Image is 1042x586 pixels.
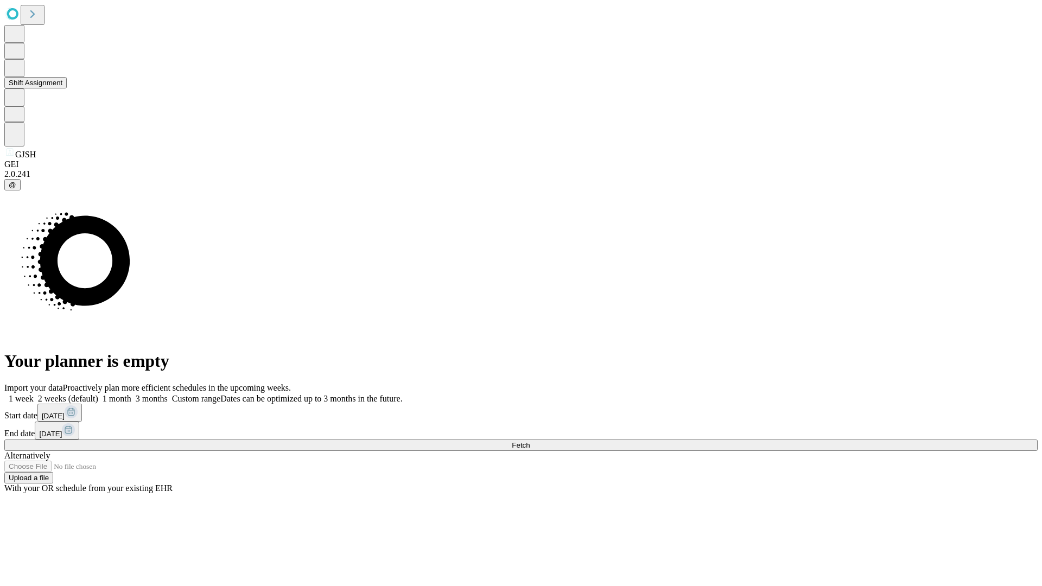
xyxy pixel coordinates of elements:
[15,150,36,159] span: GJSH
[220,394,402,403] span: Dates can be optimized up to 3 months in the future.
[37,404,82,422] button: [DATE]
[4,404,1038,422] div: Start date
[35,422,79,439] button: [DATE]
[4,383,63,392] span: Import your data
[4,169,1038,179] div: 2.0.241
[103,394,131,403] span: 1 month
[4,179,21,190] button: @
[4,422,1038,439] div: End date
[172,394,220,403] span: Custom range
[42,412,65,420] span: [DATE]
[9,394,34,403] span: 1 week
[4,472,53,483] button: Upload a file
[4,160,1038,169] div: GEI
[4,77,67,88] button: Shift Assignment
[4,483,173,493] span: With your OR schedule from your existing EHR
[9,181,16,189] span: @
[63,383,291,392] span: Proactively plan more efficient schedules in the upcoming weeks.
[4,451,50,460] span: Alternatively
[512,441,530,449] span: Fetch
[38,394,98,403] span: 2 weeks (default)
[4,439,1038,451] button: Fetch
[39,430,62,438] span: [DATE]
[4,351,1038,371] h1: Your planner is empty
[136,394,168,403] span: 3 months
